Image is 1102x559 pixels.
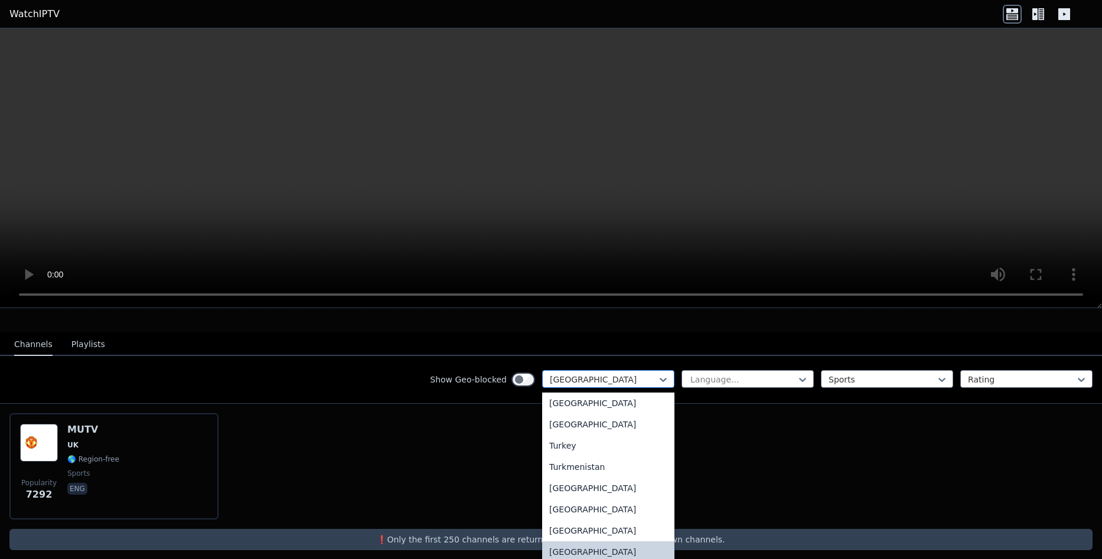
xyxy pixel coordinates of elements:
div: [GEOGRAPHIC_DATA] [542,393,674,414]
div: [GEOGRAPHIC_DATA] [542,414,674,435]
img: MUTV [20,424,58,462]
button: Channels [14,334,53,356]
div: [GEOGRAPHIC_DATA] [542,520,674,541]
div: Turkey [542,435,674,456]
label: Show Geo-blocked [430,374,507,385]
div: [GEOGRAPHIC_DATA] [542,499,674,520]
span: sports [67,469,90,478]
div: [GEOGRAPHIC_DATA] [542,478,674,499]
a: WatchIPTV [9,7,60,21]
span: Popularity [21,478,57,488]
p: eng [67,483,87,495]
span: UK [67,440,79,450]
span: 🌎 Region-free [67,455,119,464]
div: Turkmenistan [542,456,674,478]
h6: MUTV [67,424,119,436]
button: Playlists [71,334,105,356]
span: 7292 [26,488,53,502]
p: ❗️Only the first 250 channels are returned, use the filters to narrow down channels. [14,534,1088,545]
